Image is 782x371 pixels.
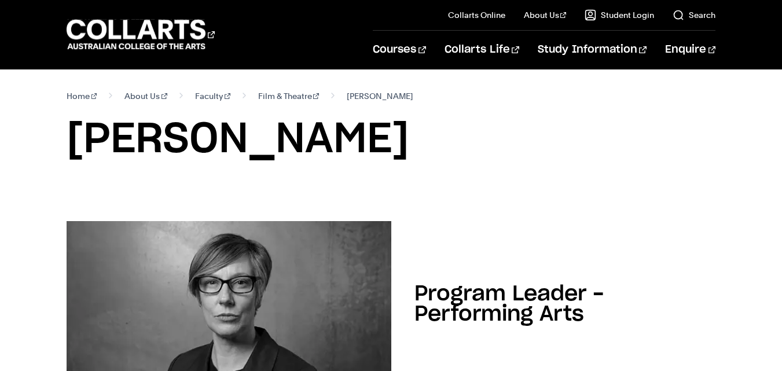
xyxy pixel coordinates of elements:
[124,88,167,104] a: About Us
[67,18,215,51] div: Go to homepage
[347,88,413,104] span: [PERSON_NAME]
[195,88,230,104] a: Faculty
[524,9,567,21] a: About Us
[67,88,97,104] a: Home
[585,9,654,21] a: Student Login
[373,31,425,69] a: Courses
[673,9,715,21] a: Search
[445,31,519,69] a: Collarts Life
[258,88,320,104] a: Film & Theatre
[414,284,604,325] h2: Program Leader - Performing Arts
[665,31,715,69] a: Enquire
[448,9,505,21] a: Collarts Online
[538,31,647,69] a: Study Information
[67,113,715,166] h1: [PERSON_NAME]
